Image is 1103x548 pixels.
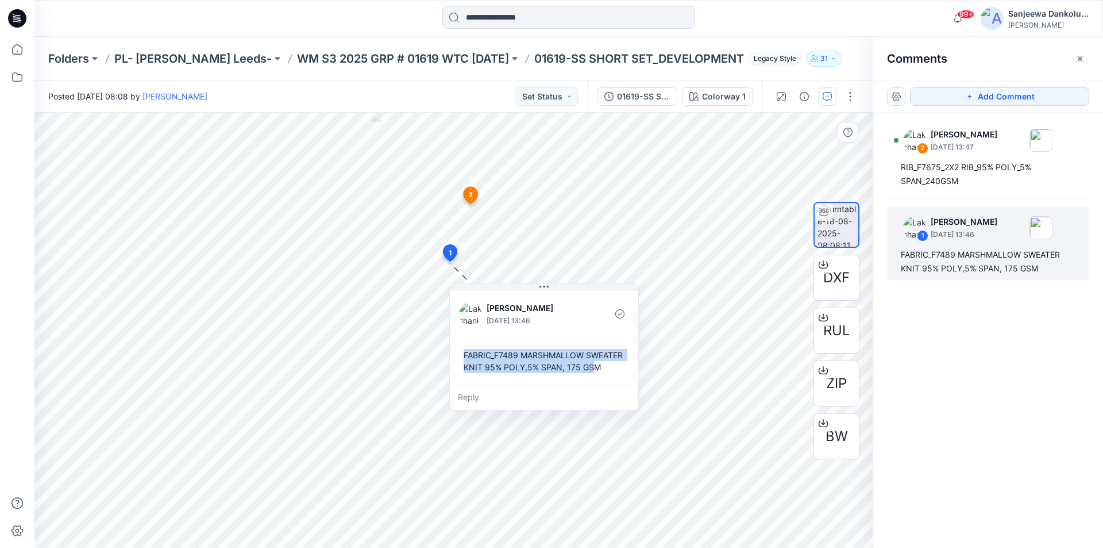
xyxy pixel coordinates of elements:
[534,51,744,67] p: 01619-SS SHORT SET_DEVELOPMENT
[459,344,629,378] div: FABRIC_F7489 MARSHMALLOW SWEATER KNIT 95% POLY,5% SPAN, 175 GSM
[450,385,638,410] div: Reply
[597,87,677,106] button: 01619-SS SHORT SET
[1008,21,1089,29] div: [PERSON_NAME]
[682,87,753,106] button: Colorway 1
[917,230,928,242] div: 1
[48,90,207,102] span: Posted [DATE] 08:08 by
[903,129,926,152] img: Lakshani Silva
[820,52,828,65] p: 31
[449,248,452,258] span: 1
[806,51,842,67] button: 31
[749,52,801,66] span: Legacy Style
[468,190,473,200] span: 2
[823,320,850,341] span: RUL
[702,90,746,103] div: Colorway 1
[48,51,89,67] a: Folders
[817,203,858,247] img: turntable-18-08-2025-08:08:11
[795,87,813,106] button: Details
[114,51,272,67] a: PL- [PERSON_NAME] Leeds-
[887,52,947,66] h2: Comments
[931,229,997,240] p: [DATE] 13:46
[142,91,207,101] a: [PERSON_NAME]
[901,248,1075,275] div: FABRIC_F7489 MARSHMALLOW SWEATER KNIT 95% POLY,5% SPAN, 175 GSM
[957,10,974,19] span: 99+
[487,315,580,327] p: [DATE] 13:46
[744,51,801,67] button: Legacy Style
[903,216,926,239] img: Lakshani Silva
[459,302,482,325] img: Lakshani Silva
[823,267,850,288] span: DXF
[931,215,997,229] p: [PERSON_NAME]
[931,141,997,153] p: [DATE] 13:47
[826,426,848,447] span: BW
[931,128,997,141] p: [PERSON_NAME]
[981,7,1004,30] img: avatar
[826,373,847,394] span: ZIP
[1008,7,1089,21] div: Sanjeewa Dankoluwage
[901,160,1075,188] div: RIB_F7675_2X2 RIB_95% POLY_5% SPAN_240GSM
[487,301,580,315] p: [PERSON_NAME]
[297,51,509,67] a: WM S3 2025 GRP # 01619 WTC [DATE]
[917,143,928,154] div: 2
[910,87,1089,106] button: Add Comment
[617,90,670,103] div: 01619-SS SHORT SET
